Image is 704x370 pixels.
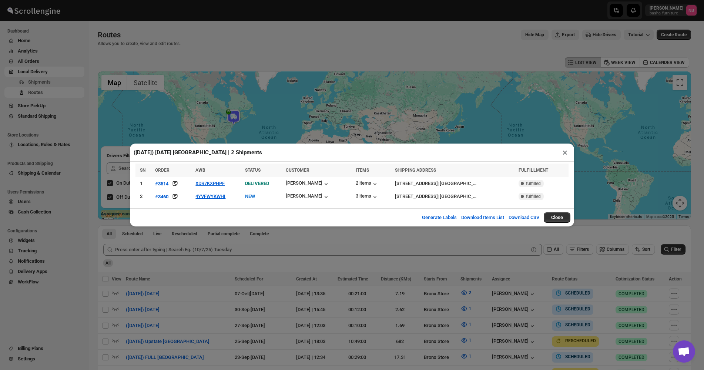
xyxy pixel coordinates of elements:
button: Download Items List [457,210,509,225]
span: AWB [195,168,205,173]
div: | [395,193,514,200]
button: Generate Labels [418,210,461,225]
div: [GEOGRAPHIC_DATA] [440,193,477,200]
div: #3514 [155,181,168,186]
span: FULFILLMENT [519,168,548,173]
td: 2 [135,190,153,203]
button: 3 items [356,193,379,201]
span: SN [140,168,145,173]
div: [STREET_ADDRESS] [395,193,438,200]
button: #3514 [155,180,168,187]
span: ITEMS [356,168,369,173]
div: #3460 [155,194,168,199]
span: fulfilled [526,194,541,199]
button: Close [544,212,570,223]
button: × [560,147,570,158]
span: fulfilled [526,181,541,186]
td: 1 [135,177,153,190]
span: CUSTOMER [286,168,309,173]
button: 4YVFWYKWHI [195,194,225,199]
button: 2 items [356,180,379,188]
div: [STREET_ADDRESS] [395,180,438,187]
div: [GEOGRAPHIC_DATA] [440,180,477,187]
span: SHIPPING ADDRESS [395,168,436,173]
span: NEW [245,194,255,199]
button: Download CSV [504,210,544,225]
button: [PERSON_NAME] [286,193,330,201]
span: DELIVERED [245,181,269,186]
h2: ([DATE]) [DATE] [GEOGRAPHIC_DATA] | 2 Shipments [134,149,262,156]
div: Open chat [673,340,695,363]
button: [PERSON_NAME] [286,180,330,188]
button: #3460 [155,193,168,200]
span: STATUS [245,168,261,173]
div: | [395,180,514,187]
span: ORDER [155,168,170,173]
button: XDR7KXPHPF [195,181,225,186]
